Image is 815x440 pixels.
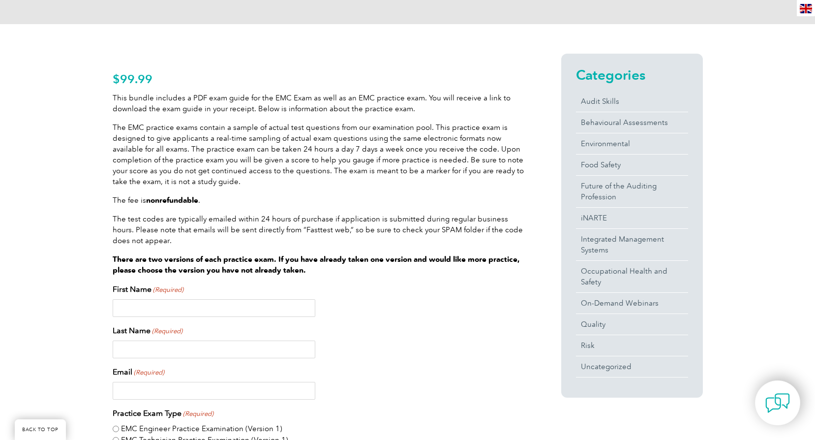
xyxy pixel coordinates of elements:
a: Future of the Auditing Profession [576,176,688,207]
img: contact-chat.png [765,391,790,415]
p: The fee is . [113,195,526,206]
label: Last Name [113,325,182,337]
p: This bundle includes a PDF exam guide for the EMC Exam as well as an EMC practice exam. You will ... [113,93,526,114]
label: EMC Engineer Practice Examination (Version 1) [121,423,282,435]
a: Quality [576,314,688,335]
span: (Required) [182,409,213,419]
a: Audit Skills [576,91,688,112]
label: First Name [113,283,183,295]
p: The test codes are typically emailed within 24 hours of purchase if application is submitted duri... [113,214,526,246]
a: Integrated Management Systems [576,229,688,260]
h2: Categories [576,67,688,83]
legend: Practice Exam Type [113,408,213,419]
a: Risk [576,335,688,356]
span: (Required) [133,368,164,377]
bdi: 99.99 [113,72,152,86]
span: (Required) [152,285,183,295]
a: BACK TO TOP [15,419,66,440]
strong: nonrefundable [146,196,198,205]
a: iNARTE [576,208,688,228]
a: Behavioural Assessments [576,112,688,133]
span: (Required) [151,326,182,336]
p: The EMC practice exams contain a sample of actual test questions from our examination pool. This ... [113,122,526,187]
a: Uncategorized [576,356,688,377]
span: $ [113,72,120,86]
a: Food Safety [576,155,688,175]
a: On-Demand Webinars [576,293,688,314]
img: en [800,4,812,13]
a: Occupational Health and Safety [576,261,688,292]
strong: There are two versions of each practice exam. If you have already taken one version and would lik... [113,255,520,275]
label: Email [113,366,164,378]
a: Environmental [576,133,688,154]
